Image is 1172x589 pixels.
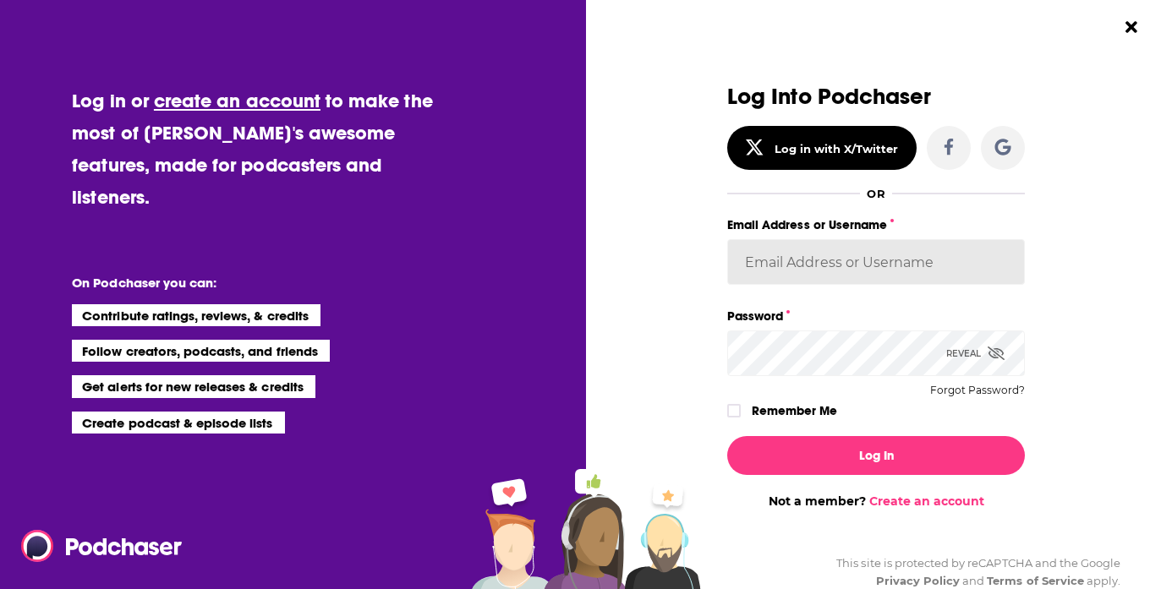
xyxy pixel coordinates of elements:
[21,530,170,562] a: Podchaser - Follow, Share and Rate Podcasts
[727,494,1025,509] div: Not a member?
[72,275,410,291] li: On Podchaser you can:
[867,187,884,200] div: OR
[869,494,984,509] a: Create an account
[727,126,917,170] button: Log in with X/Twitter
[752,400,837,422] label: Remember Me
[727,214,1025,236] label: Email Address or Username
[154,89,320,112] a: create an account
[727,436,1025,475] button: Log In
[727,85,1025,109] h3: Log Into Podchaser
[987,574,1084,587] a: Terms of Service
[930,384,1025,396] button: Forgot Password?
[72,304,320,326] li: Contribute ratings, reviews, & credits
[727,305,1025,327] label: Password
[1115,11,1147,43] button: Close Button
[727,239,1025,285] input: Email Address or Username
[72,412,284,434] li: Create podcast & episode lists
[72,340,330,362] li: Follow creators, podcasts, and friends
[775,142,899,155] div: Log in with X/Twitter
[72,375,315,397] li: Get alerts for new releases & credits
[946,330,1005,376] div: Reveal
[876,574,961,587] a: Privacy Policy
[21,530,183,562] img: Podchaser - Follow, Share and Rate Podcasts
